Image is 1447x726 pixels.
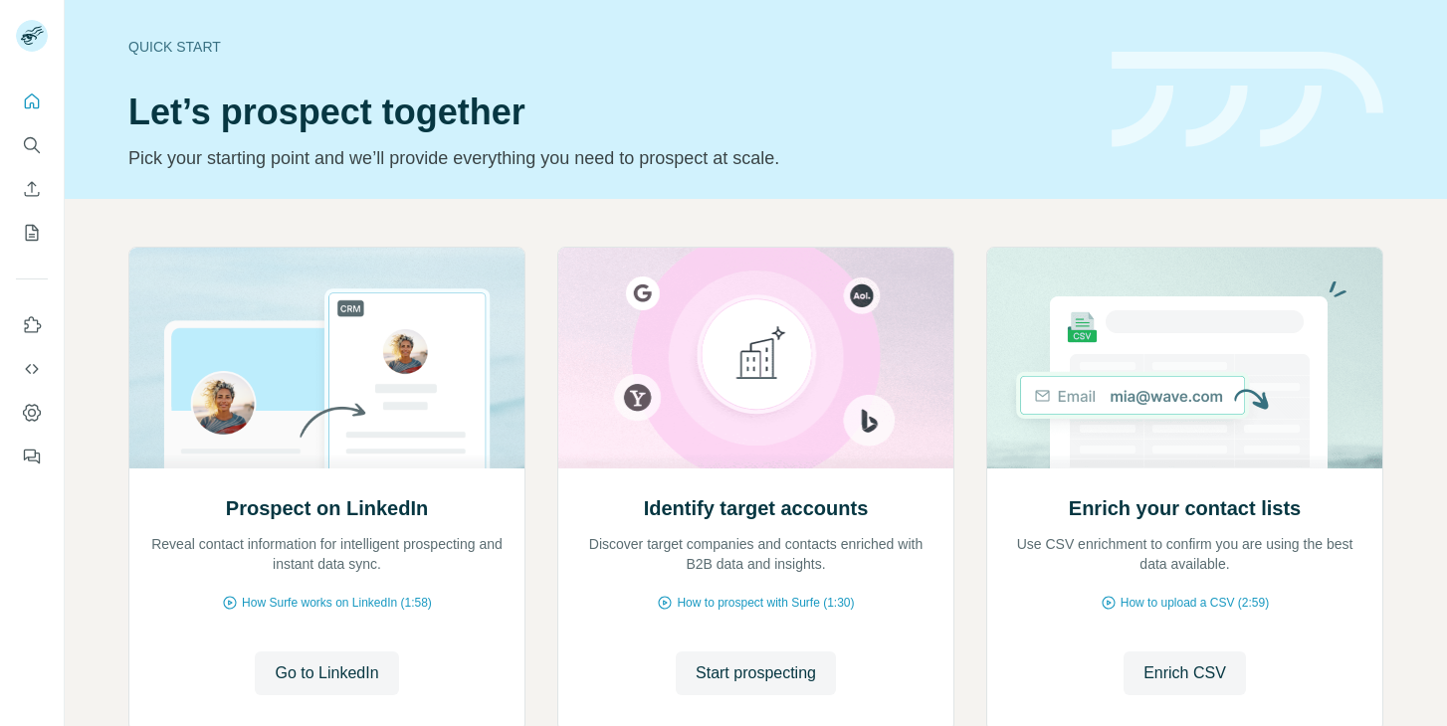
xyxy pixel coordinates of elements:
button: Dashboard [16,395,48,431]
h2: Prospect on LinkedIn [226,494,428,522]
span: Go to LinkedIn [275,661,378,685]
span: Start prospecting [696,661,816,685]
img: Enrich your contact lists [986,248,1383,468]
button: Use Surfe API [16,351,48,387]
p: Use CSV enrichment to confirm you are using the best data available. [1007,534,1362,574]
img: Prospect on LinkedIn [128,248,525,468]
img: banner [1112,52,1383,148]
span: How Surfe works on LinkedIn (1:58) [242,594,432,612]
button: Quick start [16,84,48,119]
button: Enrich CSV [1124,651,1246,695]
h1: Let’s prospect together [128,92,1088,132]
p: Reveal contact information for intelligent prospecting and instant data sync. [149,534,505,574]
button: My lists [16,215,48,251]
h2: Identify target accounts [644,494,869,522]
img: Identify target accounts [557,248,954,468]
button: Start prospecting [676,651,836,695]
span: Enrich CSV [1143,661,1226,685]
button: Search [16,127,48,163]
div: Quick start [128,37,1088,57]
button: Enrich CSV [16,171,48,207]
span: How to upload a CSV (2:59) [1121,594,1269,612]
h2: Enrich your contact lists [1069,494,1301,522]
span: How to prospect with Surfe (1:30) [677,594,854,612]
p: Discover target companies and contacts enriched with B2B data and insights. [578,534,933,574]
button: Feedback [16,439,48,474]
button: Go to LinkedIn [255,651,398,695]
button: Use Surfe on LinkedIn [16,307,48,343]
p: Pick your starting point and we’ll provide everything you need to prospect at scale. [128,144,1088,172]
